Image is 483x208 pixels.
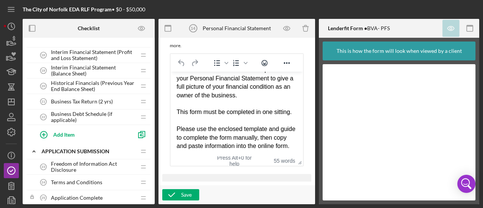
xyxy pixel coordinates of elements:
[42,53,45,57] tspan: 18
[42,84,45,88] tspan: 20
[181,189,192,200] div: Save
[274,155,295,167] button: 55 words
[42,165,45,169] tspan: 23
[42,100,45,103] tspan: 21
[133,20,150,37] button: Preview as
[51,179,102,185] span: Terms and Conditions
[51,49,136,61] span: Interim Financial Statement (Profit and Loss Statement)
[51,99,113,105] span: Business Tax Return (2 yrs)
[51,161,136,173] span: Freedom of Information Act Disclosure
[230,58,249,68] div: Numbered list
[23,6,112,12] b: The City of Norfolk EDA RLF Program
[328,25,390,31] div: BVA- PFS
[78,25,100,31] b: Checklist
[330,72,469,193] iframe: Lenderfit form
[42,148,136,154] div: Application Submission
[171,72,303,156] iframe: Rich Text Area
[51,111,136,123] span: Business Debt Schedule (if applicable)
[280,58,293,68] button: Reveal or hide additional toolbar items
[53,127,75,142] div: Add Item
[42,180,45,184] tspan: 24
[42,115,45,119] tspan: 22
[42,196,45,200] tspan: 25
[51,80,136,92] span: Historical Financials (Previous Year End Balance Sheet)
[162,189,199,200] button: Save
[457,175,475,193] div: Open Intercom Messenger
[175,58,188,68] button: Undo
[328,25,367,31] b: Lenderfit Form •
[191,26,195,31] tspan: 14
[6,36,126,45] div: This form must be completed in one sitting.
[170,34,304,49] div: For best clarity, we recommend 250 characters or more.
[51,195,103,201] span: Application Complete
[203,25,271,31] div: Personal Financial Statement
[295,156,303,166] div: Press the Up and Down arrow keys to resize the editor.
[214,155,254,167] div: Press Alt+0 for help
[188,58,201,68] button: Redo
[211,58,229,68] div: Bullet list
[51,65,136,77] span: Interim Financial Statement (Balance Sheet)
[170,180,304,186] div: Key Resources
[258,58,271,68] button: Emojis
[42,69,45,72] tspan: 19
[23,6,145,12] div: • $0 - $50,000
[337,42,462,60] div: This is how the form will look when viewed by a client
[34,127,132,142] button: Add Item
[6,53,126,79] div: Please use the enclosed template and guide to complete the form manually, then copy and paste inf...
